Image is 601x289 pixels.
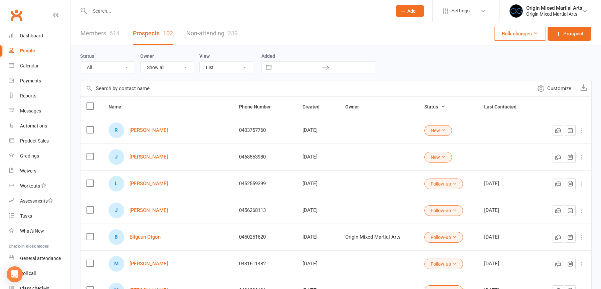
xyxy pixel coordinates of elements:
button: Follow-up [424,232,463,243]
button: Owner [345,103,366,111]
div: Dashboard [20,33,43,38]
a: Bilguun Otgon [130,234,161,240]
a: What's New [9,224,70,239]
span: Add [407,8,416,14]
a: Workouts [9,179,70,194]
button: Follow-up [424,179,463,189]
div: [DATE] [484,261,533,267]
a: [PERSON_NAME] [130,261,168,267]
button: Name [109,103,129,111]
div: 614 [110,30,120,37]
div: 0450251620 [239,234,290,240]
div: 0452559399 [239,181,290,187]
label: Status [80,53,94,59]
div: [DATE] [303,127,333,133]
a: Clubworx [8,7,25,23]
div: Calendar [20,63,39,68]
div: 0468553980 [239,154,290,160]
a: Automations [9,118,70,133]
button: Status [424,103,445,111]
label: Owner [140,53,154,59]
div: Messages [20,108,41,113]
a: Roll call [9,266,70,281]
div: Assessments [20,198,53,204]
div: Lora [109,176,124,192]
a: [PERSON_NAME] [130,181,168,187]
div: Payments [20,78,41,83]
span: Last Contacted [484,104,524,109]
input: Search... [88,6,387,16]
div: [DATE] [303,181,333,187]
div: General attendance [20,256,61,261]
div: Janik [109,149,124,165]
img: thumb_image1665119159.png [510,4,523,18]
a: Prospect [548,27,591,41]
a: Gradings [9,149,70,164]
input: Search by contact name [80,80,533,96]
a: [PERSON_NAME] [130,127,168,133]
div: Origin Mixed Martial Arts [526,5,582,11]
span: Customize [547,84,571,92]
a: Reports [9,88,70,103]
span: Name [109,104,129,109]
div: 0403757760 [239,127,290,133]
div: 102 [163,30,173,37]
span: Owner [345,104,366,109]
button: Bulk changes [494,27,546,41]
a: Non-attending239 [186,22,238,45]
div: Reports [20,93,36,98]
div: [DATE] [484,234,533,240]
div: 239 [228,30,238,37]
span: Status [424,104,445,109]
div: Tasks [20,213,32,219]
button: Follow-up [424,259,463,269]
a: Product Sales [9,133,70,149]
div: Automations [20,123,47,128]
a: Tasks [9,209,70,224]
div: Ruth [109,122,124,138]
div: [DATE] [303,234,333,240]
a: Messages [9,103,70,118]
button: Phone Number [239,103,278,111]
a: [PERSON_NAME] [130,208,168,213]
div: What's New [20,228,44,234]
a: [PERSON_NAME] [130,154,168,160]
button: Follow-up [424,205,463,216]
span: Created [303,104,327,109]
div: Origin Mixed Martial Arts [345,234,412,240]
div: [DATE] [303,261,333,267]
div: [DATE] [484,208,533,213]
div: Jarren [109,203,124,218]
div: Workouts [20,183,40,189]
div: Open Intercom Messenger [7,266,23,282]
button: Interact with the calendar and add the check-in date for your trip. [263,62,275,73]
a: General attendance kiosk mode [9,251,70,266]
div: Product Sales [20,138,49,143]
div: 0456268113 [239,208,290,213]
a: Dashboard [9,28,70,43]
a: Waivers [9,164,70,179]
a: Assessments [9,194,70,209]
a: Members614 [80,22,120,45]
div: [DATE] [303,154,333,160]
div: [DATE] [484,181,533,187]
a: Prospects102 [133,22,173,45]
a: Payments [9,73,70,88]
button: New [424,125,452,136]
button: Created [303,103,327,111]
button: Customize [533,80,576,96]
div: [DATE] [303,208,333,213]
a: People [9,43,70,58]
div: People [20,48,35,53]
label: Added [261,53,376,59]
div: Gradings [20,153,39,159]
label: View [199,53,210,59]
a: Calendar [9,58,70,73]
span: Phone Number [239,104,278,109]
div: Bilguun [109,229,124,245]
div: Roll call [20,271,36,276]
div: Origin Mixed Martial Arts [526,11,582,17]
button: Add [396,5,424,17]
button: New [424,152,452,163]
span: Settings [451,3,470,18]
